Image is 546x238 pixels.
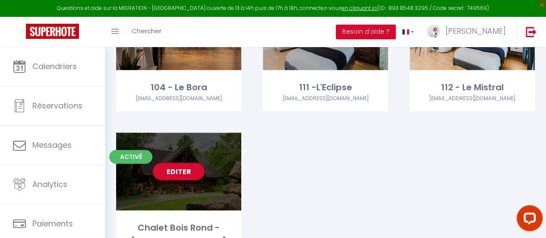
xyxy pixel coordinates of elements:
[32,218,73,229] span: Paiements
[263,95,388,103] div: Airbnb
[32,100,82,111] span: Réservations
[109,150,152,164] span: Activé
[427,25,440,38] img: ...
[116,95,241,103] div: Airbnb
[410,81,535,94] div: 112 - Le Mistral
[526,26,537,37] img: logout
[336,25,396,39] button: Besoin d'aide ?
[125,17,168,47] a: Chercher
[32,140,72,150] span: Messages
[445,25,506,36] span: [PERSON_NAME]
[410,95,535,103] div: Airbnb
[116,81,241,94] div: 104 - Le Bora
[153,163,205,180] a: Editer
[510,202,546,238] iframe: LiveChat chat widget
[263,81,388,94] div: 111 -L'Eclipse
[26,24,79,39] img: Super Booking
[132,26,161,35] span: Chercher
[32,179,67,190] span: Analytics
[32,61,77,72] span: Calendriers
[420,17,517,47] a: ... [PERSON_NAME]
[342,4,378,12] a: en cliquant ici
